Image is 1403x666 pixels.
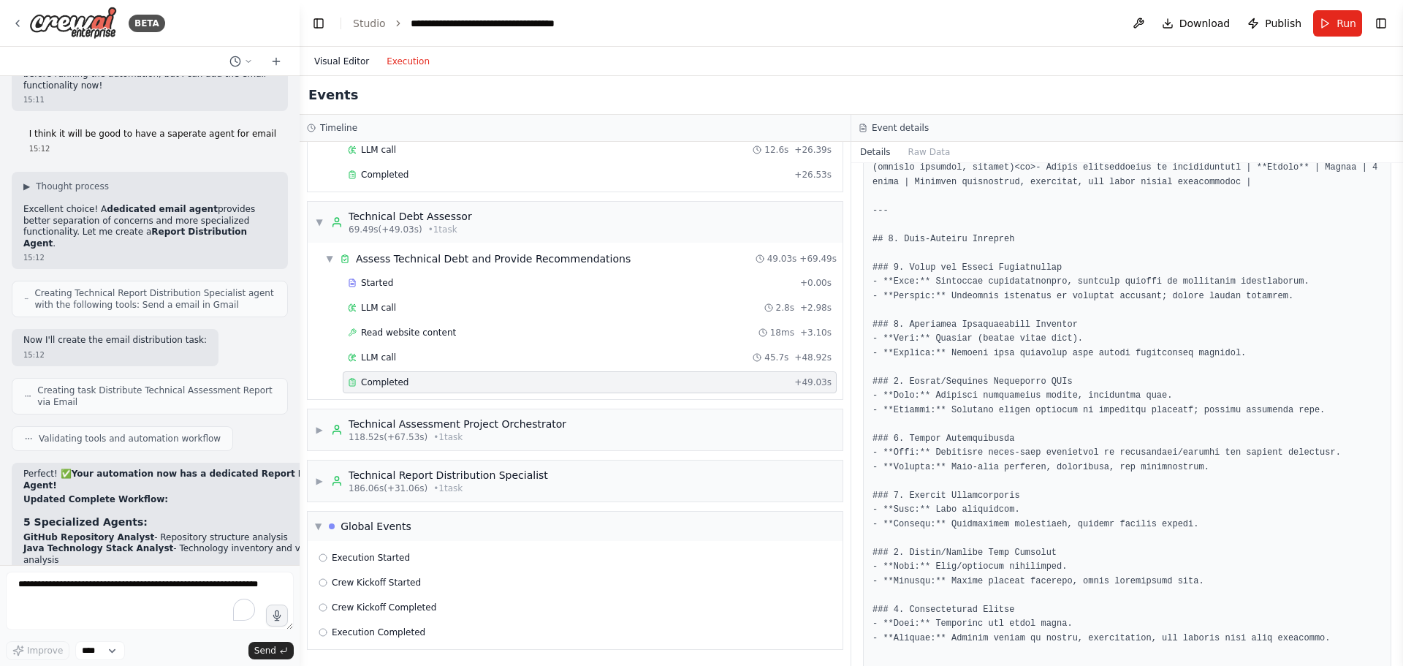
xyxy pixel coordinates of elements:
[1371,13,1391,34] button: Show right sidebar
[349,209,472,224] div: Technical Debt Assessor
[23,252,276,263] div: 15:12
[332,602,436,613] span: Crew Kickoff Completed
[1156,10,1236,37] button: Download
[378,53,438,70] button: Execution
[39,433,221,444] span: Validating tools and automation workflow
[27,645,63,656] span: Improve
[23,532,365,544] li: - Repository structure analysis
[23,181,109,192] button: ▶Thought process
[23,469,357,491] strong: Your automation now has a dedicated Report Distribution Agent!
[23,469,365,491] p: Perfect! ✅
[23,94,276,105] div: 15:11
[23,494,168,504] strong: Updated Complete Workflow:
[349,417,566,431] div: Technical Assessment Project Orchestrator
[308,13,329,34] button: Hide left sidebar
[23,349,207,360] div: 15:12
[224,53,259,70] button: Switch to previous chat
[341,519,411,534] div: Global Events
[872,122,929,134] h3: Event details
[356,251,631,266] div: Assess Technical Debt and Provide Recommendations
[799,253,837,265] span: + 69.49s
[361,352,396,363] span: LLM call
[29,129,276,140] p: I think it will be good to have a saperate agent for email
[794,376,832,388] span: + 49.03s
[305,53,378,70] button: Visual Editor
[361,327,456,338] span: Read website content
[254,645,276,656] span: Send
[23,543,173,553] strong: Java Technology Stack Analyst
[1265,16,1301,31] span: Publish
[315,475,324,487] span: ▶
[349,431,427,443] span: 118.52s (+67.53s)
[29,7,117,39] img: Logo
[800,327,832,338] span: + 3.10s
[851,142,900,162] button: Details
[23,181,30,192] span: ▶
[129,15,165,32] div: BETA
[308,85,358,105] h2: Events
[325,253,334,265] span: ▼
[1313,10,1362,37] button: Run
[1337,16,1356,31] span: Run
[764,352,788,363] span: 45.7s
[353,16,575,31] nav: breadcrumb
[428,224,457,235] span: • 1 task
[6,641,69,660] button: Improve
[315,216,324,228] span: ▼
[349,224,422,235] span: 69.49s (+49.03s)
[34,287,275,311] span: Creating Technical Report Distribution Specialist agent with the following tools: Send a email in...
[349,468,548,483] div: Technical Report Distribution Specialist
[794,144,832,156] span: + 26.39s
[776,302,794,314] span: 2.8s
[361,376,408,388] span: Completed
[23,335,207,347] p: Now I'll create the email distribution task:
[37,385,275,408] span: Creating task Distribute Technical Assessment Report via Email
[1242,10,1307,37] button: Publish
[23,516,148,528] strong: 5 Specialized Agents:
[794,169,832,181] span: + 26.53s
[361,169,408,181] span: Completed
[900,142,959,162] button: Raw Data
[332,552,410,564] span: Execution Started
[320,122,357,134] h3: Timeline
[353,18,386,29] a: Studio
[36,181,109,192] span: Thought process
[23,227,247,249] strong: Report Distribution Agent
[6,572,294,630] textarea: To enrich screen reader interactions, please activate Accessibility in Grammarly extension settings
[361,302,396,314] span: LLM call
[23,543,365,566] li: - Technology inventory and version analysis
[361,277,393,289] span: Started
[349,483,427,494] span: 186.06s (+31.06s)
[770,327,794,338] span: 18ms
[315,424,324,436] span: ▶
[315,521,322,532] span: ▼
[23,204,276,249] p: Excellent choice! A provides better separation of concerns and more specialized functionality. Le...
[764,144,788,156] span: 12.6s
[332,627,425,638] span: Execution Completed
[433,483,463,494] span: • 1 task
[107,204,218,214] strong: dedicated email agent
[794,352,832,363] span: + 48.92s
[265,53,288,70] button: Start a new chat
[800,277,832,289] span: + 0.00s
[433,431,463,443] span: • 1 task
[1179,16,1231,31] span: Download
[266,605,288,627] button: Click to speak your automation idea
[332,577,421,589] span: Crew Kickoff Started
[361,144,396,156] span: LLM call
[800,302,832,314] span: + 2.98s
[23,532,154,542] strong: GitHub Repository Analyst
[29,143,276,154] div: 15:12
[767,253,797,265] span: 49.03s
[248,642,294,659] button: Send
